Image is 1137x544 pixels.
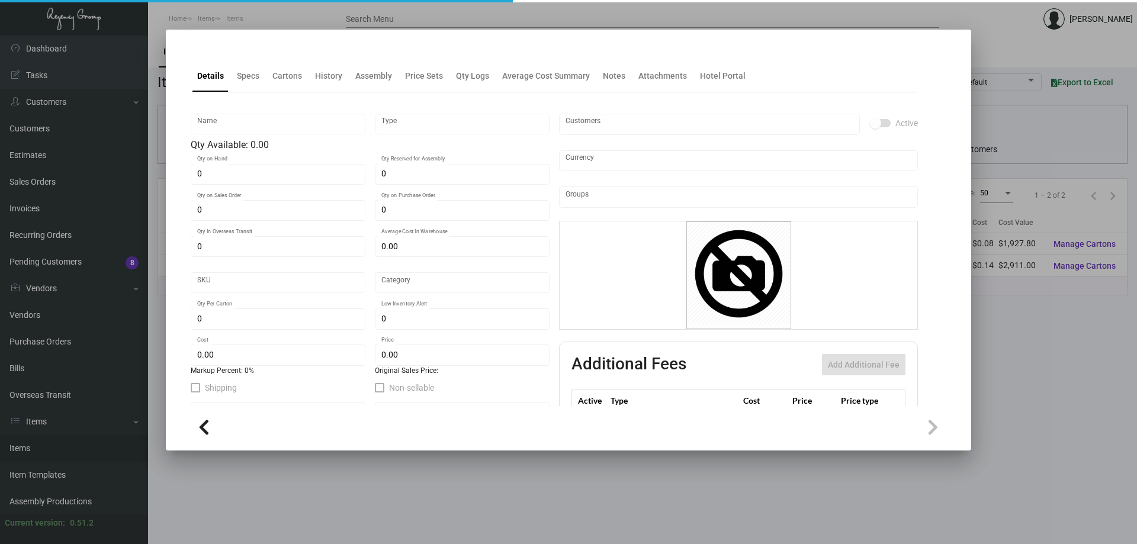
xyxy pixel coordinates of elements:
[456,70,489,82] div: Qty Logs
[603,70,625,82] div: Notes
[566,120,854,129] input: Add new..
[895,116,918,130] span: Active
[822,354,905,375] button: Add Additional Fee
[638,70,687,82] div: Attachments
[355,70,392,82] div: Assembly
[700,70,746,82] div: Hotel Portal
[205,381,237,395] span: Shipping
[838,390,891,411] th: Price type
[191,138,550,152] div: Qty Available: 0.00
[197,70,224,82] div: Details
[571,354,686,375] h2: Additional Fees
[608,390,740,411] th: Type
[70,517,94,529] div: 0.51.2
[789,390,838,411] th: Price
[5,517,65,529] div: Current version:
[315,70,342,82] div: History
[566,192,912,202] input: Add new..
[740,390,789,411] th: Cost
[572,390,608,411] th: Active
[237,70,259,82] div: Specs
[502,70,590,82] div: Average Cost Summary
[272,70,302,82] div: Cartons
[405,70,443,82] div: Price Sets
[389,381,434,395] span: Non-sellable
[828,360,900,369] span: Add Additional Fee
